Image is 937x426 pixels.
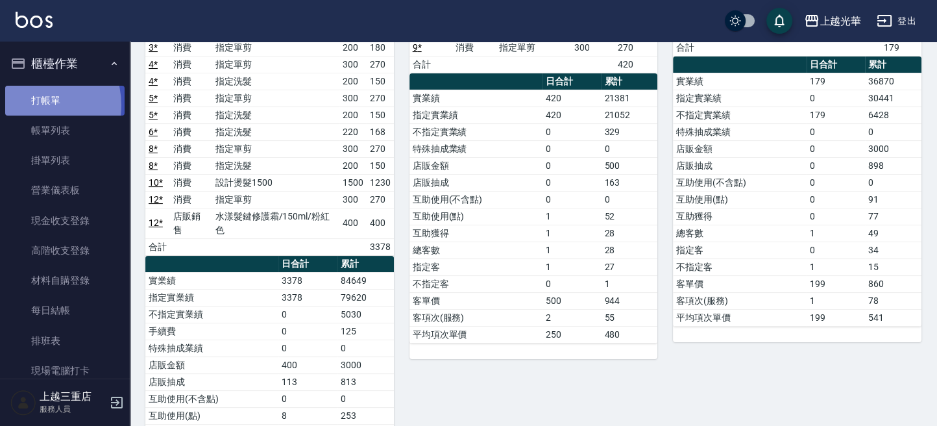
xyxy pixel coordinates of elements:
td: 互助使用(點) [145,407,278,424]
td: 指定洗髮 [212,73,339,90]
td: 270 [367,191,394,208]
button: 櫃檯作業 [5,47,125,81]
a: 排班表 [5,326,125,356]
td: 179 [881,39,921,56]
td: 不指定實業績 [673,106,806,123]
td: 1 [807,292,866,309]
td: 813 [337,373,394,390]
td: 指定實業績 [673,90,806,106]
td: 78 [865,292,921,309]
td: 店販抽成 [409,174,542,191]
td: 特殊抽成業績 [409,140,542,157]
a: 材料自購登錄 [5,266,125,295]
td: 消費 [170,39,212,56]
td: 互助使用(點) [409,208,542,225]
td: 150 [367,157,394,174]
div: 上越光華 [820,13,861,29]
td: 消費 [452,39,496,56]
td: 水漾髮鍵修護霜/150ml/粉紅色 [212,208,339,238]
td: 指定單剪 [212,56,339,73]
td: 200 [339,73,367,90]
td: 0 [807,208,866,225]
td: 合計 [145,238,170,255]
td: 手續費 [145,323,278,340]
a: 掛單列表 [5,145,125,175]
td: 總客數 [409,242,542,258]
table: a dense table [673,56,921,327]
h5: 上越三重店 [40,390,106,403]
td: 消費 [170,90,212,106]
td: 指定單剪 [212,140,339,157]
td: 0 [807,242,866,258]
td: 163 [601,174,657,191]
td: 500 [601,157,657,174]
td: 30441 [865,90,921,106]
td: 消費 [170,157,212,174]
td: 34 [865,242,921,258]
button: save [766,8,792,34]
table: a dense table [145,6,394,256]
td: 0 [542,140,602,157]
td: 3000 [337,357,394,373]
td: 79620 [337,289,394,306]
td: 0 [807,157,866,174]
td: 指定單剪 [212,191,339,208]
a: 現金收支登錄 [5,206,125,236]
td: 400 [278,357,337,373]
td: 199 [807,309,866,326]
img: Logo [16,12,53,28]
td: 125 [337,323,394,340]
td: 消費 [170,123,212,140]
td: 270 [367,90,394,106]
td: 0 [807,174,866,191]
td: 300 [339,140,367,157]
td: 指定洗髮 [212,157,339,174]
td: 55 [601,309,657,326]
td: 指定單剪 [496,39,571,56]
th: 日合計 [807,56,866,73]
td: 消費 [170,56,212,73]
td: 220 [339,123,367,140]
td: 150 [367,106,394,123]
td: 250 [542,326,602,343]
td: 91 [865,191,921,208]
td: 21052 [601,106,657,123]
td: 480 [601,326,657,343]
td: 1 [542,208,602,225]
td: 21381 [601,90,657,106]
td: 0 [601,140,657,157]
a: 帳單列表 [5,116,125,145]
table: a dense table [409,73,658,344]
td: 28 [601,242,657,258]
th: 累計 [601,73,657,90]
td: 300 [571,39,615,56]
td: 0 [807,90,866,106]
th: 日合計 [542,73,602,90]
td: 0 [865,123,921,140]
td: 5030 [337,306,394,323]
td: 0 [807,140,866,157]
td: 指定洗髮 [212,123,339,140]
td: 3378 [278,289,337,306]
td: 不指定客 [409,275,542,292]
td: 52 [601,208,657,225]
td: 0 [542,174,602,191]
td: 客單價 [409,292,542,309]
td: 944 [601,292,657,309]
td: 1 [542,242,602,258]
td: 179 [807,106,866,123]
td: 500 [542,292,602,309]
td: 消費 [170,73,212,90]
td: 300 [339,56,367,73]
td: 店販抽成 [673,157,806,174]
td: 消費 [170,174,212,191]
th: 日合計 [278,256,337,273]
td: 180 [367,39,394,56]
td: 420 [542,106,602,123]
td: 860 [865,275,921,292]
td: 互助使用(不含點) [673,174,806,191]
td: 329 [601,123,657,140]
th: 累計 [865,56,921,73]
td: 平均項次單價 [409,326,542,343]
td: 420 [615,56,658,73]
